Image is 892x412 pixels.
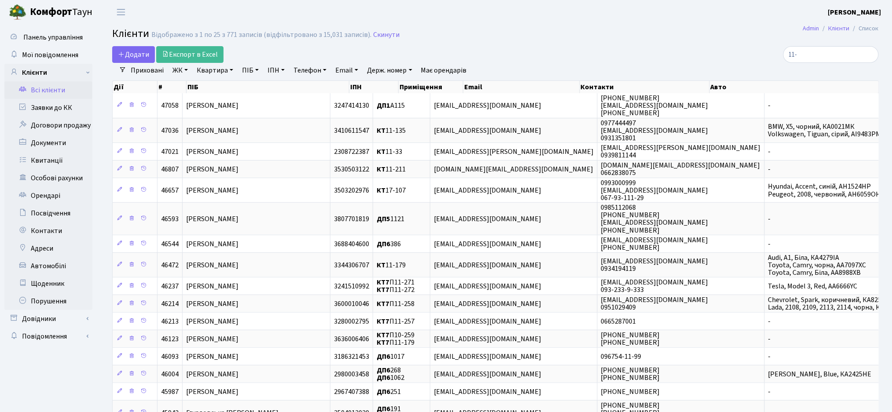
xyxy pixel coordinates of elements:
[334,101,369,110] span: 3247414130
[4,169,92,187] a: Особові рахунки
[334,387,369,397] span: 2967407388
[373,31,400,39] a: Скинути
[4,187,92,204] a: Орендарі
[4,222,92,240] a: Контакти
[377,387,390,397] b: ДП6
[377,365,404,383] span: 268 1062
[4,257,92,275] a: Автомобілі
[377,147,385,157] b: КТ
[186,352,239,361] span: [PERSON_NAME]
[290,63,330,78] a: Телефон
[850,24,879,33] li: Список
[161,352,179,361] span: 46093
[334,126,369,135] span: 3410611547
[377,260,385,270] b: КТ
[601,365,660,383] span: [PHONE_NUMBER] [PHONE_NUMBER]
[434,299,541,309] span: [EMAIL_ADDRESS][DOMAIN_NAME]
[434,260,541,270] span: [EMAIL_ADDRESS][DOMAIN_NAME]
[4,117,92,134] a: Договори продажу
[161,317,179,326] span: 46213
[151,31,371,39] div: Відображено з 1 по 25 з 771 записів (відфільтровано з 15,031 записів).
[377,164,385,174] b: КТ
[790,19,892,38] nav: breadcrumb
[161,334,179,344] span: 46123
[186,369,239,379] span: [PERSON_NAME]
[377,317,389,326] b: КТ7
[4,310,92,328] a: Довідники
[377,214,404,224] span: 1121
[113,81,158,93] th: Дії
[377,277,389,287] b: КТ7
[768,214,771,224] span: -
[377,277,415,295] span: П11-271 П11-272
[4,292,92,310] a: Порушення
[768,317,771,326] span: -
[601,235,708,252] span: [EMAIL_ADDRESS][DOMAIN_NAME] [PHONE_NUMBER]
[601,352,642,361] span: 096754-11-99
[110,5,132,19] button: Переключити навігацію
[239,63,262,78] a: ПІБ
[768,281,858,291] span: Tesla, Model 3, Red, AA6666YC
[161,214,179,224] span: 46593
[783,46,879,63] input: Пошук...
[580,81,710,93] th: Контакти
[768,352,771,361] span: -
[377,239,390,249] b: ДП6
[4,328,92,345] a: Повідомлення
[161,387,179,397] span: 45987
[377,352,404,361] span: 1017
[4,99,92,117] a: Заявки до КК
[118,50,149,59] span: Додати
[377,299,415,309] span: П11-258
[768,253,866,277] span: Audi, A1, Біла, КА4279ІА Toyota, Camry, чорна, АА7097ХС Toyota, Camry, Біла, АА8988ХВ
[434,239,541,249] span: [EMAIL_ADDRESS][DOMAIN_NAME]
[768,101,771,110] span: -
[768,239,771,249] span: -
[22,50,78,60] span: Мої повідомлення
[377,285,389,295] b: КТ7
[377,317,415,326] span: П11-257
[434,281,541,291] span: [EMAIL_ADDRESS][DOMAIN_NAME]
[349,81,399,93] th: ІПН
[434,101,541,110] span: [EMAIL_ADDRESS][DOMAIN_NAME]
[186,317,239,326] span: [PERSON_NAME]
[377,101,405,110] span: А115
[377,373,390,383] b: ДП6
[601,143,761,160] span: [EMAIL_ADDRESS][PERSON_NAME][DOMAIN_NAME] 0939811144
[418,63,470,78] a: Має орендарів
[112,26,149,41] span: Клієнти
[768,182,881,199] span: Hyundai, Accent, синій, AH1524HP Peugeot, 2008, червоний, AH6059OH
[601,160,760,178] span: [DOMAIN_NAME][EMAIL_ADDRESS][DOMAIN_NAME] 0662838075
[161,299,179,309] span: 46214
[334,239,369,249] span: 3688404600
[377,147,402,157] span: 11-33
[30,5,92,20] span: Таун
[828,7,881,18] a: [PERSON_NAME]
[601,317,636,326] span: 0665287001
[377,365,390,375] b: ДП6
[829,24,850,33] a: Клієнти
[334,164,369,174] span: 3530503122
[377,164,406,174] span: 11-211
[463,81,580,93] th: Email
[158,81,187,93] th: #
[434,387,541,397] span: [EMAIL_ADDRESS][DOMAIN_NAME]
[186,147,239,157] span: [PERSON_NAME]
[434,186,541,195] span: [EMAIL_ADDRESS][DOMAIN_NAME]
[186,239,239,249] span: [PERSON_NAME]
[334,281,369,291] span: 3241510992
[601,256,708,273] span: [EMAIL_ADDRESS][DOMAIN_NAME] 0934194119
[768,387,771,397] span: -
[399,81,463,93] th: Приміщення
[187,81,349,93] th: ПІБ
[161,281,179,291] span: 46237
[334,214,369,224] span: 3807701819
[186,260,239,270] span: [PERSON_NAME]
[377,330,415,347] span: П10-259 П11-179
[4,204,92,222] a: Посвідчення
[161,186,179,195] span: 46657
[377,239,401,249] span: 386
[161,147,179,157] span: 47021
[377,260,406,270] span: 11-179
[156,46,224,63] a: Експорт в Excel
